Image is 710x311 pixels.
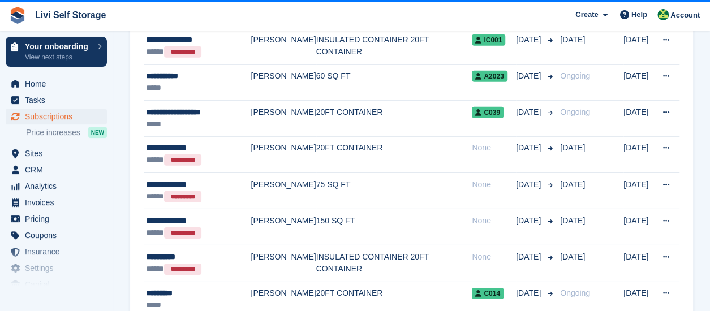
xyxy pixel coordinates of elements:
[623,245,656,282] td: [DATE]
[251,209,316,245] td: [PERSON_NAME]
[25,277,93,292] span: Capital
[560,143,585,152] span: [DATE]
[251,245,316,282] td: [PERSON_NAME]
[25,195,93,210] span: Invoices
[25,211,93,227] span: Pricing
[316,136,472,172] td: 20FT CONTAINER
[6,244,107,260] a: menu
[516,106,543,118] span: [DATE]
[472,107,504,118] span: C039
[6,195,107,210] a: menu
[560,35,585,44] span: [DATE]
[6,211,107,227] a: menu
[516,34,543,46] span: [DATE]
[516,251,543,263] span: [DATE]
[472,288,504,299] span: C014
[472,179,516,191] div: None
[6,145,107,161] a: menu
[623,28,656,64] td: [DATE]
[26,127,80,138] span: Price increases
[316,245,472,282] td: INSULATED CONTAINER 20FT CONTAINER
[6,162,107,178] a: menu
[6,260,107,276] a: menu
[25,109,93,124] span: Subscriptions
[6,76,107,92] a: menu
[560,107,590,116] span: Ongoing
[88,127,107,138] div: NEW
[25,42,92,50] p: Your onboarding
[25,178,93,194] span: Analytics
[631,9,647,20] span: Help
[670,10,700,21] span: Account
[623,136,656,172] td: [DATE]
[472,142,516,154] div: None
[516,70,543,82] span: [DATE]
[516,179,543,191] span: [DATE]
[25,92,93,108] span: Tasks
[251,28,316,64] td: [PERSON_NAME]
[251,172,316,209] td: [PERSON_NAME]
[472,34,505,46] span: IC001
[6,92,107,108] a: menu
[560,252,585,261] span: [DATE]
[251,64,316,101] td: [PERSON_NAME]
[623,209,656,245] td: [DATE]
[560,180,585,189] span: [DATE]
[6,277,107,292] a: menu
[25,244,93,260] span: Insurance
[560,216,585,225] span: [DATE]
[560,288,590,297] span: Ongoing
[31,6,110,24] a: Livi Self Storage
[516,215,543,227] span: [DATE]
[472,215,516,227] div: None
[316,28,472,64] td: INSULATED CONTAINER 20FT CONTAINER
[657,9,669,20] img: Alex Handyside
[251,101,316,137] td: [PERSON_NAME]
[623,172,656,209] td: [DATE]
[560,71,590,80] span: Ongoing
[316,209,472,245] td: 150 SQ FT
[623,101,656,137] td: [DATE]
[25,76,93,92] span: Home
[623,64,656,101] td: [DATE]
[25,145,93,161] span: Sites
[25,227,93,243] span: Coupons
[472,71,507,82] span: A2023
[316,101,472,137] td: 20FT CONTAINER
[472,251,516,263] div: None
[516,142,543,154] span: [DATE]
[316,64,472,101] td: 60 SQ FT
[9,7,26,24] img: stora-icon-8386f47178a22dfd0bd8f6a31ec36ba5ce8667c1dd55bd0f319d3a0aa187defe.svg
[6,109,107,124] a: menu
[516,287,543,299] span: [DATE]
[25,52,92,62] p: View next steps
[575,9,598,20] span: Create
[316,172,472,209] td: 75 SQ FT
[6,37,107,67] a: Your onboarding View next steps
[6,178,107,194] a: menu
[251,136,316,172] td: [PERSON_NAME]
[25,260,93,276] span: Settings
[6,227,107,243] a: menu
[25,162,93,178] span: CRM
[26,126,107,139] a: Price increases NEW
